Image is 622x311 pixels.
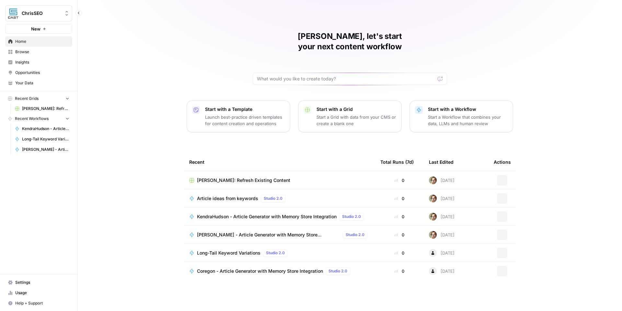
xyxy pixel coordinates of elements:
span: Studio 2.0 [266,250,285,256]
img: dgvnr7e784zoarby4zq8eivda5uh [429,231,437,239]
a: [PERSON_NAME]: Refresh Existing Content [189,177,370,184]
div: [DATE] [429,195,455,202]
img: ChrisSEO Logo [7,7,19,19]
a: KendraHudson - Article Generator with Memory Store IntegrationStudio 2.0 [189,213,370,221]
p: Start with a Grid [317,106,396,113]
span: Recent Grids [15,96,39,102]
p: Launch best-practice driven templates for content creation and operations [205,114,285,127]
p: Start with a Workflow [428,106,508,113]
span: Studio 2.0 [264,196,282,201]
a: Settings [5,277,72,288]
a: KendraHudson - Article Generator with Memory Store Integration [12,124,72,134]
a: Browse [5,47,72,57]
img: dgvnr7e784zoarby4zq8eivda5uh [429,213,437,221]
span: Article ideas from keywords [197,195,258,202]
a: Long-Tail Keyword VariationsStudio 2.0 [189,249,370,257]
span: Usage [15,290,69,296]
span: Studio 2.0 [328,268,347,274]
a: Long-Tail Keyword Variations [12,134,72,144]
span: Settings [15,280,69,285]
span: Long-Tail Keyword Variations [197,250,260,256]
div: [DATE] [429,176,455,184]
span: Long-Tail Keyword Variations [22,136,69,142]
div: Recent [189,153,370,171]
p: Start a Workflow that combines your data, LLMs and human review [428,114,508,127]
span: Home [15,39,69,44]
a: [PERSON_NAME] - Article Generator with Memory Store Integration [12,144,72,155]
span: Browse [15,49,69,55]
span: [PERSON_NAME] - Article Generator with Memory Store Integration [22,147,69,152]
input: What would you like to create today? [257,76,435,82]
button: Help + Support [5,298,72,308]
span: Opportunities [15,70,69,76]
div: [DATE] [429,249,455,257]
span: KendraHudson - Article Generator with Memory Store Integration [22,126,69,132]
span: ChrisSEO [22,10,61,17]
button: Recent Workflows [5,114,72,124]
div: 0 [380,250,419,256]
a: Home [5,36,72,47]
span: KendraHudson - Article Generator with Memory Store Integration [197,213,337,220]
div: 0 [380,232,419,238]
p: Start a Grid with data from your CMS or create a blank one [317,114,396,127]
div: [DATE] [429,267,455,275]
h1: [PERSON_NAME], let's start your next content workflow [253,31,447,52]
span: [PERSON_NAME]: Refresh Existing Content [197,177,290,184]
img: dgvnr7e784zoarby4zq8eivda5uh [429,176,437,184]
a: Your Data [5,78,72,88]
div: [DATE] [429,231,455,239]
span: Help + Support [15,300,69,306]
div: 0 [380,213,419,220]
button: New [5,24,72,34]
a: [PERSON_NAME]: Refresh Existing Content [12,103,72,114]
div: [DATE] [429,213,455,221]
button: Recent Grids [5,94,72,103]
div: 0 [380,268,419,274]
span: Your Data [15,80,69,86]
p: Start with a Template [205,106,285,113]
span: Studio 2.0 [346,232,364,238]
a: Coregon - Article Generator with Memory Store IntegrationStudio 2.0 [189,267,370,275]
span: [PERSON_NAME] - Article Generator with Memory Store Integration [197,232,340,238]
button: Workspace: ChrisSEO [5,5,72,21]
span: [PERSON_NAME]: Refresh Existing Content [22,106,69,112]
button: Start with a GridStart a Grid with data from your CMS or create a blank one [298,101,402,132]
button: Start with a WorkflowStart a Workflow that combines your data, LLMs and human review [409,101,513,132]
a: Article ideas from keywordsStudio 2.0 [189,195,370,202]
div: Total Runs (7d) [380,153,414,171]
div: Last Edited [429,153,454,171]
button: Start with a TemplateLaunch best-practice driven templates for content creation and operations [187,101,290,132]
span: New [31,26,40,32]
div: 0 [380,195,419,202]
span: Studio 2.0 [342,214,361,220]
span: Recent Workflows [15,116,49,122]
a: [PERSON_NAME] - Article Generator with Memory Store IntegrationStudio 2.0 [189,231,370,239]
div: 0 [380,177,419,184]
span: Coregon - Article Generator with Memory Store Integration [197,268,323,274]
a: Usage [5,288,72,298]
a: Insights [5,57,72,67]
img: dgvnr7e784zoarby4zq8eivda5uh [429,195,437,202]
a: Opportunities [5,67,72,78]
span: Insights [15,59,69,65]
div: Actions [494,153,511,171]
